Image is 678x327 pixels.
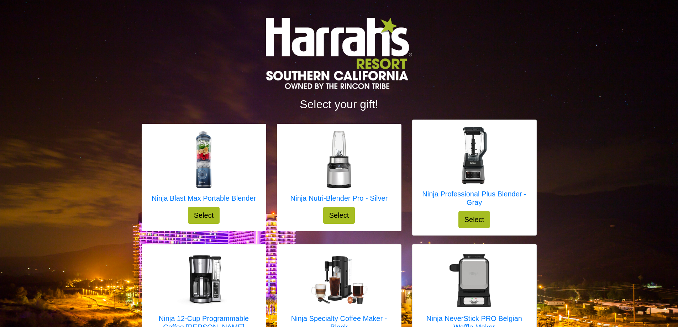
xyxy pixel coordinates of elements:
button: Select [458,211,490,228]
img: Ninja 12-Cup Programmable Coffee Brewer [175,252,232,308]
img: Ninja NeverStick PRO Belgian Waffle Maker [446,252,503,308]
img: Ninja Nutri-Blender Pro - Silver [310,131,367,188]
img: Ninja Professional Plus Blender - Gray [446,127,503,184]
h5: Ninja Blast Max Portable Blender [152,194,256,202]
h5: Ninja Nutri-Blender Pro - Silver [290,194,388,202]
a: Ninja Nutri-Blender Pro - Silver Ninja Nutri-Blender Pro - Silver [290,131,388,207]
img: Logo [266,18,412,89]
button: Select [323,207,355,224]
img: Ninja Specialty Coffee Maker - Black [311,256,368,305]
button: Select [188,207,220,224]
a: Ninja Blast Max Portable Blender Ninja Blast Max Portable Blender [152,131,256,207]
a: Ninja Professional Plus Blender - Gray Ninja Professional Plus Blender - Gray [420,127,529,211]
img: Ninja Blast Max Portable Blender [175,131,232,188]
h2: Select your gift! [142,97,537,111]
h5: Ninja Professional Plus Blender - Gray [420,190,529,207]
